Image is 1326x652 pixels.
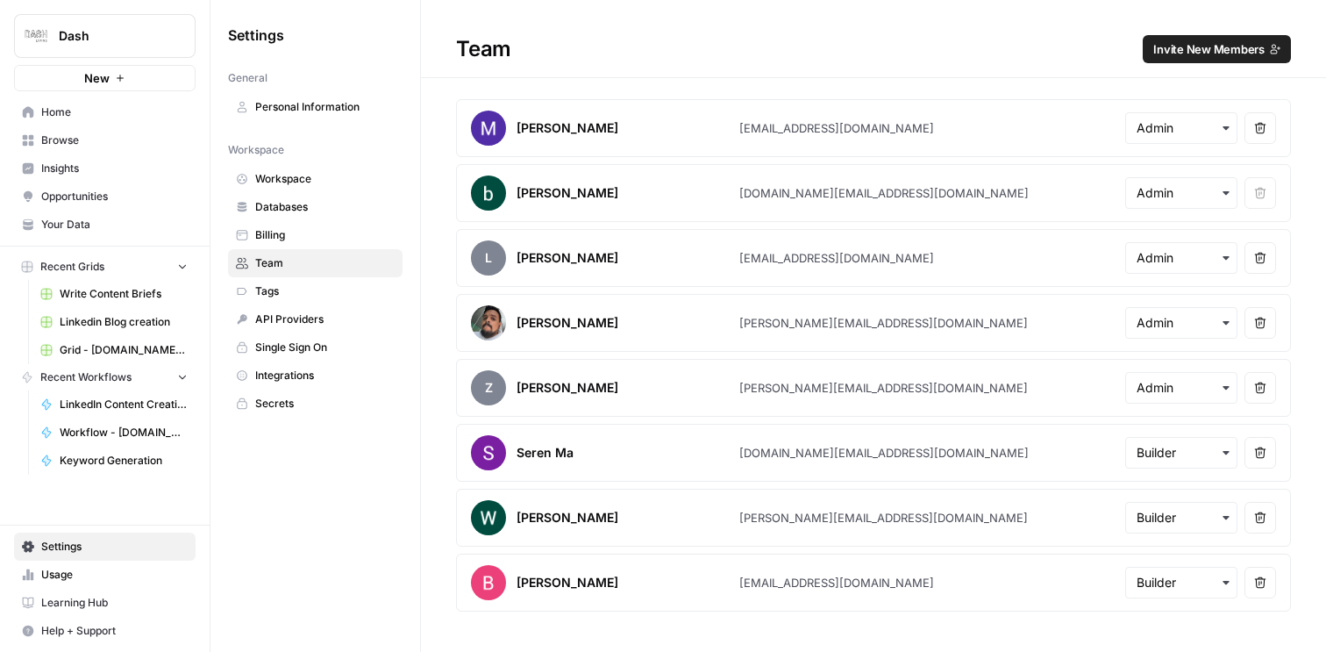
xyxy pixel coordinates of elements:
[471,176,506,211] img: avatar
[739,249,934,267] div: [EMAIL_ADDRESS][DOMAIN_NAME]
[41,189,188,204] span: Opportunities
[14,211,196,239] a: Your Data
[14,126,196,154] a: Browse
[32,419,196,447] a: Workflow - [DOMAIN_NAME] Blog
[517,249,618,267] div: [PERSON_NAME]
[255,99,395,115] span: Personal Information
[41,567,188,583] span: Usage
[739,379,1028,397] div: [PERSON_NAME][EMAIL_ADDRESS][DOMAIN_NAME]
[228,390,403,418] a: Secrets
[228,165,403,193] a: Workspace
[14,183,196,211] a: Opportunities
[41,104,188,120] span: Home
[32,308,196,336] a: Linkedin Blog creation
[1143,35,1291,63] button: Invite New Members
[255,312,395,327] span: API Providers
[1137,119,1226,137] input: Admin
[14,617,196,645] button: Help + Support
[228,93,403,121] a: Personal Information
[1137,314,1226,332] input: Admin
[471,370,506,405] span: Z
[255,255,395,271] span: Team
[471,240,506,276] span: L
[255,283,395,299] span: Tags
[255,227,395,243] span: Billing
[421,35,1326,63] div: Team
[14,533,196,561] a: Settings
[84,69,110,87] span: New
[517,444,574,462] div: Seren Ma
[228,193,403,221] a: Databases
[60,453,188,469] span: Keyword Generation
[14,254,196,280] button: Recent Grids
[228,277,403,305] a: Tags
[14,154,196,183] a: Insights
[255,396,395,412] span: Secrets
[228,221,403,249] a: Billing
[228,142,284,158] span: Workspace
[228,305,403,333] a: API Providers
[20,20,52,52] img: Dash Logo
[41,161,188,176] span: Insights
[739,119,934,137] div: [EMAIL_ADDRESS][DOMAIN_NAME]
[517,379,618,397] div: [PERSON_NAME]
[41,217,188,233] span: Your Data
[60,314,188,330] span: Linkedin Blog creation
[228,25,284,46] span: Settings
[739,314,1028,332] div: [PERSON_NAME][EMAIL_ADDRESS][DOMAIN_NAME]
[1137,249,1226,267] input: Admin
[471,305,506,340] img: avatar
[14,589,196,617] a: Learning Hub
[1137,379,1226,397] input: Admin
[1137,574,1226,591] input: Builder
[32,447,196,475] a: Keyword Generation
[40,259,104,275] span: Recent Grids
[1153,40,1265,58] span: Invite New Members
[59,27,165,45] span: Dash
[41,595,188,611] span: Learning Hub
[739,574,934,591] div: [EMAIL_ADDRESS][DOMAIN_NAME]
[41,133,188,148] span: Browse
[60,425,188,441] span: Workflow - [DOMAIN_NAME] Blog
[517,574,618,591] div: [PERSON_NAME]
[60,397,188,412] span: LinkedIn Content Creation
[255,199,395,215] span: Databases
[471,435,506,470] img: avatar
[32,336,196,364] a: Grid - [DOMAIN_NAME] Blog
[1137,184,1226,202] input: Admin
[517,314,618,332] div: [PERSON_NAME]
[14,364,196,390] button: Recent Workflows
[517,184,618,202] div: [PERSON_NAME]
[60,342,188,358] span: Grid - [DOMAIN_NAME] Blog
[739,184,1029,202] div: [DOMAIN_NAME][EMAIL_ADDRESS][DOMAIN_NAME]
[517,119,618,137] div: [PERSON_NAME]
[14,561,196,589] a: Usage
[32,390,196,419] a: LinkedIn Content Creation
[228,362,403,390] a: Integrations
[228,249,403,277] a: Team
[255,368,395,383] span: Integrations
[32,280,196,308] a: Write Content Briefs
[739,444,1029,462] div: [DOMAIN_NAME][EMAIL_ADDRESS][DOMAIN_NAME]
[471,111,506,146] img: avatar
[517,509,618,527] div: [PERSON_NAME]
[1137,509,1226,527] input: Builder
[1137,444,1226,462] input: Builder
[41,539,188,555] span: Settings
[41,623,188,639] span: Help + Support
[739,509,1028,527] div: [PERSON_NAME][EMAIL_ADDRESS][DOMAIN_NAME]
[255,171,395,187] span: Workspace
[14,14,196,58] button: Workspace: Dash
[60,286,188,302] span: Write Content Briefs
[471,565,506,600] img: avatar
[228,70,267,86] span: General
[14,98,196,126] a: Home
[228,333,403,362] a: Single Sign On
[40,369,132,385] span: Recent Workflows
[471,500,506,535] img: avatar
[14,65,196,91] button: New
[255,340,395,355] span: Single Sign On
